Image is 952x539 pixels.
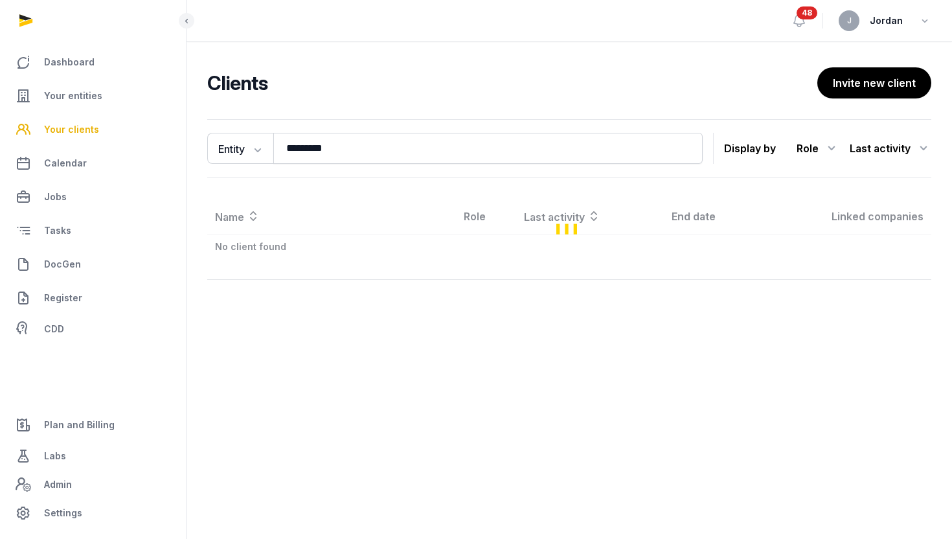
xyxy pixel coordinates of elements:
div: Loading [207,198,931,258]
a: Admin [10,472,176,498]
span: Tasks [44,223,71,238]
a: Register [10,282,176,314]
a: Plan and Billing [10,409,176,441]
button: J [839,10,859,31]
a: DocGen [10,249,176,280]
a: Dashboard [10,47,176,78]
span: Jobs [44,189,67,205]
p: Display by [724,138,776,159]
a: Tasks [10,215,176,246]
span: Labs [44,448,66,464]
a: Labs [10,441,176,472]
a: CDD [10,316,176,342]
span: Calendar [44,155,87,171]
div: Role [797,138,839,159]
a: Jobs [10,181,176,212]
button: Entity [207,133,273,164]
span: 48 [797,6,817,19]
span: Admin [44,477,72,492]
span: Register [44,290,82,306]
span: J [847,17,852,25]
span: Your clients [44,122,99,137]
span: DocGen [44,257,81,272]
a: Your entities [10,80,176,111]
span: Jordan [870,13,903,29]
span: Plan and Billing [44,417,115,433]
a: Calendar [10,148,176,179]
div: Last activity [850,138,931,159]
h2: Clients [207,71,812,95]
span: Settings [44,505,82,521]
span: CDD [44,321,64,337]
button: Invite new client [817,67,931,98]
a: Settings [10,498,176,529]
a: Your clients [10,114,176,145]
span: Dashboard [44,54,95,70]
span: Your entities [44,88,102,104]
